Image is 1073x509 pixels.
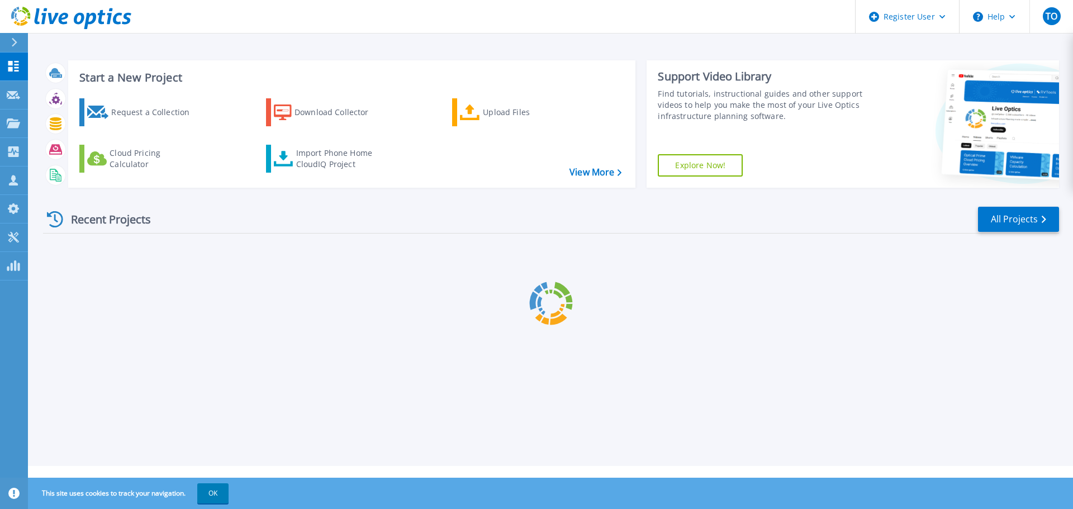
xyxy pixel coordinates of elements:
[43,206,166,233] div: Recent Projects
[79,145,204,173] a: Cloud Pricing Calculator
[266,98,391,126] a: Download Collector
[79,98,204,126] a: Request a Collection
[296,148,383,170] div: Import Phone Home CloudIQ Project
[658,69,868,84] div: Support Video Library
[110,148,199,170] div: Cloud Pricing Calculator
[658,154,743,177] a: Explore Now!
[79,72,621,84] h3: Start a New Project
[111,101,201,123] div: Request a Collection
[197,483,229,503] button: OK
[658,88,868,122] div: Find tutorials, instructional guides and other support videos to help you make the most of your L...
[31,483,229,503] span: This site uses cookies to track your navigation.
[1046,12,1057,21] span: TO
[452,98,577,126] a: Upload Files
[569,167,621,178] a: View More
[295,101,384,123] div: Download Collector
[483,101,572,123] div: Upload Files
[978,207,1059,232] a: All Projects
